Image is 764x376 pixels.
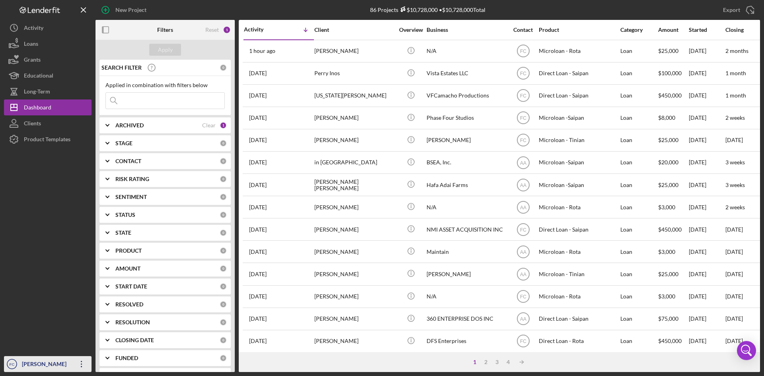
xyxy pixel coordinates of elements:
[539,241,618,262] div: Microloan - Rota
[157,27,173,33] b: Filters
[427,174,506,195] div: Hafa Adai Farms
[689,107,725,129] div: [DATE]
[658,226,682,233] span: $450,000
[480,359,491,365] div: 2
[539,263,618,284] div: Microloan - Tinian
[105,82,225,88] div: Applied in combination with filters below
[469,359,480,365] div: 1
[314,85,394,106] div: [US_STATE][PERSON_NAME]
[725,181,745,188] time: 3 weeks
[658,27,688,33] div: Amount
[4,68,92,84] a: Educational
[314,308,394,329] div: [PERSON_NAME]
[314,331,394,352] div: [PERSON_NAME]
[249,293,267,300] time: 2025-07-08 03:09
[725,47,748,54] time: 2 months
[249,70,267,76] time: 2025-08-29 00:55
[520,115,526,121] text: FC
[427,41,506,62] div: N/A
[620,174,657,195] div: Loan
[115,2,146,18] div: New Project
[658,114,675,121] span: $8,000
[314,219,394,240] div: [PERSON_NAME]
[689,286,725,307] div: [DATE]
[314,41,394,62] div: [PERSON_NAME]
[149,44,181,56] button: Apply
[4,52,92,68] a: Grants
[520,249,526,255] text: AA
[689,85,725,106] div: [DATE]
[249,48,275,54] time: 2025-09-09 02:44
[115,337,154,343] b: CLOSING DATE
[220,283,227,290] div: 0
[539,308,618,329] div: Direct Loan - Saipan
[101,64,142,71] b: SEARCH FILTER
[427,286,506,307] div: N/A
[249,271,267,277] time: 2025-07-23 01:58
[249,92,267,99] time: 2025-08-26 06:52
[620,331,657,352] div: Loan
[620,41,657,62] div: Loan
[115,265,140,272] b: AMOUNT
[737,341,756,360] div: Open Intercom Messenger
[314,286,394,307] div: [PERSON_NAME]
[4,99,92,115] button: Dashboard
[689,63,725,84] div: [DATE]
[658,248,675,255] span: $3,000
[725,315,743,322] time: [DATE]
[314,107,394,129] div: [PERSON_NAME]
[725,337,743,344] time: [DATE]
[689,27,725,33] div: Started
[658,204,675,210] span: $3,000
[249,338,267,344] time: 2025-07-03 00:59
[539,41,618,62] div: Microloan - Rota
[620,107,657,129] div: Loan
[658,47,678,54] span: $25,000
[115,140,133,146] b: STAGE
[249,204,267,210] time: 2025-08-10 23:09
[249,249,267,255] time: 2025-07-25 02:15
[508,27,538,33] div: Contact
[220,229,227,236] div: 0
[24,131,70,149] div: Product Templates
[620,85,657,106] div: Loan
[658,70,682,76] span: $100,000
[220,265,227,272] div: 0
[689,152,725,173] div: [DATE]
[249,316,267,322] time: 2025-07-04 07:50
[4,20,92,36] a: Activity
[725,226,743,233] time: [DATE]
[427,27,506,33] div: Business
[689,308,725,329] div: [DATE]
[658,92,682,99] span: $450,000
[202,122,216,129] div: Clear
[220,175,227,183] div: 0
[725,204,745,210] time: 2 weeks
[398,6,438,13] div: $10,728,000
[24,115,41,133] div: Clients
[314,152,394,173] div: in [GEOGRAPHIC_DATA]
[220,122,227,129] div: 1
[689,41,725,62] div: [DATE]
[689,197,725,218] div: [DATE]
[396,27,426,33] div: Overview
[620,263,657,284] div: Loan
[4,131,92,147] a: Product Templates
[244,26,279,33] div: Activity
[4,36,92,52] button: Loans
[723,2,740,18] div: Export
[689,331,725,352] div: [DATE]
[220,64,227,71] div: 0
[725,114,745,121] time: 2 weeks
[220,247,227,254] div: 0
[249,182,267,188] time: 2025-08-14 05:40
[370,6,485,13] div: 86 Projects • $10,728,000 Total
[725,271,743,277] time: [DATE]
[249,115,267,121] time: 2025-08-22 02:35
[427,107,506,129] div: Phase Four Studios
[4,115,92,131] a: Clients
[689,174,725,195] div: [DATE]
[249,159,267,166] time: 2025-08-18 10:03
